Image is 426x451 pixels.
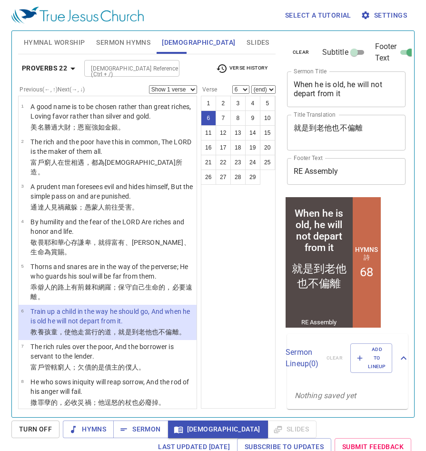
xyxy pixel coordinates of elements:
[286,347,318,370] p: Sermon Lineup ( 0 )
[132,399,166,406] wh205: 也必廢掉
[145,328,186,336] wh2204: 他也不偏離
[38,293,44,301] wh7368: 。
[176,423,260,435] span: [DEMOGRAPHIC_DATA]
[216,110,231,126] button: 7
[44,203,139,211] wh6175: 人見
[21,379,23,384] span: 8
[210,61,273,76] button: Verse History
[216,140,231,155] button: 17
[96,37,150,49] span: Sermon Hymns
[63,421,114,438] button: Hymns
[19,423,52,435] span: Turn Off
[30,122,194,132] p: 美名
[201,125,216,140] button: 11
[216,63,267,74] span: Verse History
[24,37,85,49] span: Hymnal Worship
[44,328,186,336] wh2596: 孩童
[21,103,23,109] span: 1
[359,7,411,24] button: Settings
[21,183,23,189] span: 3
[30,342,194,361] p: The rich rules over the poor, And the borrower is servant to the lender.
[58,203,139,211] wh7200: 禍
[64,123,125,131] wh7227: 財
[247,37,269,49] span: Slides
[70,423,106,435] span: Hymns
[230,125,246,140] button: 13
[216,155,231,170] button: 22
[30,239,190,256] wh3068: 心存謙卑
[118,363,145,371] wh3867: 的僕人
[118,203,138,211] wh5674: 受害
[230,96,246,111] button: 3
[285,10,351,21] span: Select a tutorial
[245,96,260,111] button: 4
[38,168,44,176] wh6213: 。
[30,307,194,326] p: Train up a child in the way he should go, And when he is old he will not depart from it.
[216,125,231,140] button: 12
[20,87,85,92] label: Previous (←, ↑) Next (→, ↓)
[201,155,216,170] button: 21
[30,283,192,301] wh6791: 和網羅
[111,123,125,131] wh2091: 銀
[245,140,260,155] button: 19
[30,398,194,407] p: 撒
[283,195,383,330] iframe: from-child
[87,63,161,74] input: Type Bible Reference
[139,363,145,371] wh5650: 。
[105,123,125,131] wh2580: 金
[287,334,408,383] div: Sermon Lineup(0)clearAdd to Lineup
[132,203,139,211] wh6064: 。
[30,262,194,281] p: Thorns and snares are in the way of the perverse; He who guards his soul will be far from them.
[201,140,216,155] button: 16
[216,96,231,111] button: 2
[78,203,138,211] wh5641: ；愚蒙人
[21,139,23,144] span: 2
[98,363,145,371] wh3867: 是債主
[44,363,145,371] wh6223: 管轄
[350,343,392,373] button: Add to Lineup
[260,96,275,111] button: 5
[91,123,125,131] wh2896: 強如
[44,123,125,131] wh8034: 勝過
[98,328,186,336] wh6310: 的道
[11,7,144,24] img: True Jesus Church
[30,327,194,337] p: 教養
[30,362,194,372] p: 富戶
[322,47,348,58] span: Subtitle
[201,96,216,111] button: 1
[30,377,194,396] p: He who sows iniquity will reap sorrow, And the rod of his anger will fail.
[260,140,275,155] button: 20
[118,399,165,406] wh5678: 的杖
[121,423,160,435] span: Sermon
[30,238,194,257] p: 敬畏
[363,10,407,21] span: Settings
[118,123,125,131] wh3701: 。
[22,62,67,74] b: Proverbs 22
[245,170,260,185] button: 29
[58,328,186,336] wh5288: ，使他走當行
[216,170,231,185] button: 27
[201,110,216,126] button: 6
[281,7,355,24] button: Select a tutorial
[30,159,182,176] wh7326: 在世相遇
[375,41,397,64] span: Footer Text
[260,110,275,126] button: 10
[21,343,23,349] span: 7
[230,140,246,155] button: 18
[30,239,190,256] wh6038: ，就得富有
[64,248,71,256] wh6118: 。
[64,203,139,211] wh7451: 藏躲
[230,155,246,170] button: 23
[294,123,399,141] textarea: 就是到老他也不偏離
[30,282,194,301] p: 乖僻人
[91,399,166,406] wh205: ；他逞怒
[30,217,194,236] p: By humility and the fear of the LORD Are riches and honor and life.
[18,60,82,77] button: Proverbs 22
[111,328,186,336] wh1870: ，就是到老
[30,182,194,201] p: A prudent man foresees evil and hides himself, But the simple pass on and are punished.
[201,87,217,92] label: Verse
[357,345,386,371] span: Add to Lineup
[30,137,194,156] p: The rich and the poor have this in common, The LORD is the maker of them all.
